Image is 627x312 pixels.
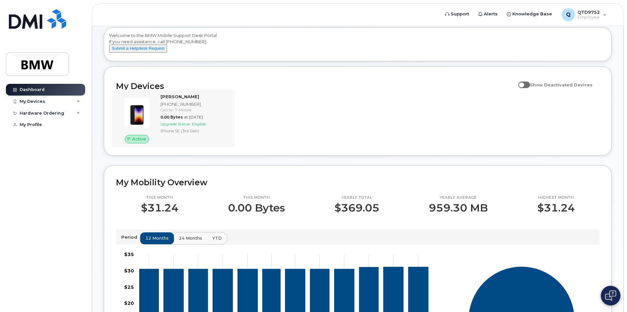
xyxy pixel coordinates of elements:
span: Eligible [192,121,206,126]
tspan: $25 [124,284,134,290]
strong: [PERSON_NAME] [161,94,199,99]
p: 959.30 MB [429,202,488,214]
div: QTD9752 [557,8,611,21]
span: Support [451,11,469,17]
p: $31.24 [537,202,575,214]
p: Highest month [537,195,575,200]
img: Open chat [605,290,616,301]
span: Show Deactivated Devices [530,82,593,87]
span: Active [132,136,146,142]
span: 24 months [179,235,202,241]
span: YTD [212,235,222,241]
p: Yearly average [429,195,488,200]
div: iPhone SE (3rd Gen) [161,128,228,134]
tspan: $20 [124,300,134,306]
span: at [DATE] [184,115,203,119]
span: 0.00 Bytes [161,115,183,119]
p: $369.05 [334,202,379,214]
a: Knowledge Base [502,8,557,21]
h2: My Mobility Overview [116,177,599,187]
img: image20231002-3703462-1angbar.jpeg [121,97,153,128]
div: Welcome to the BMW Mobile Support Desk Portal If you need assistance, call [PHONE_NUMBER]. [109,32,606,59]
span: Employee [578,15,600,20]
input: Show Deactivated Devices [518,79,523,84]
span: Upgrade Status: [161,121,191,126]
p: Period [121,234,140,240]
span: QTD9752 [578,9,600,15]
p: $31.24 [141,202,179,214]
p: 0.00 Bytes [228,202,285,214]
button: Submit a Helpdesk Request [109,45,167,53]
a: Active[PERSON_NAME][PHONE_NUMBER]Carrier: T-Mobile0.00 Bytesat [DATE]Upgrade Status:EligibleiPhon... [116,94,231,143]
span: Alerts [484,11,498,17]
a: Alerts [474,8,502,21]
tspan: $30 [124,267,134,273]
p: This month [228,195,285,200]
div: Carrier: T-Mobile [161,107,228,113]
span: Q [566,11,571,19]
tspan: $35 [124,251,134,257]
a: Submit a Helpdesk Request [109,46,167,51]
span: Knowledge Base [512,11,552,17]
div: [PHONE_NUMBER] [161,101,228,107]
a: Support [441,8,474,21]
p: Yearly total [334,195,379,200]
h2: My Devices [116,81,515,91]
p: This month [141,195,179,200]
